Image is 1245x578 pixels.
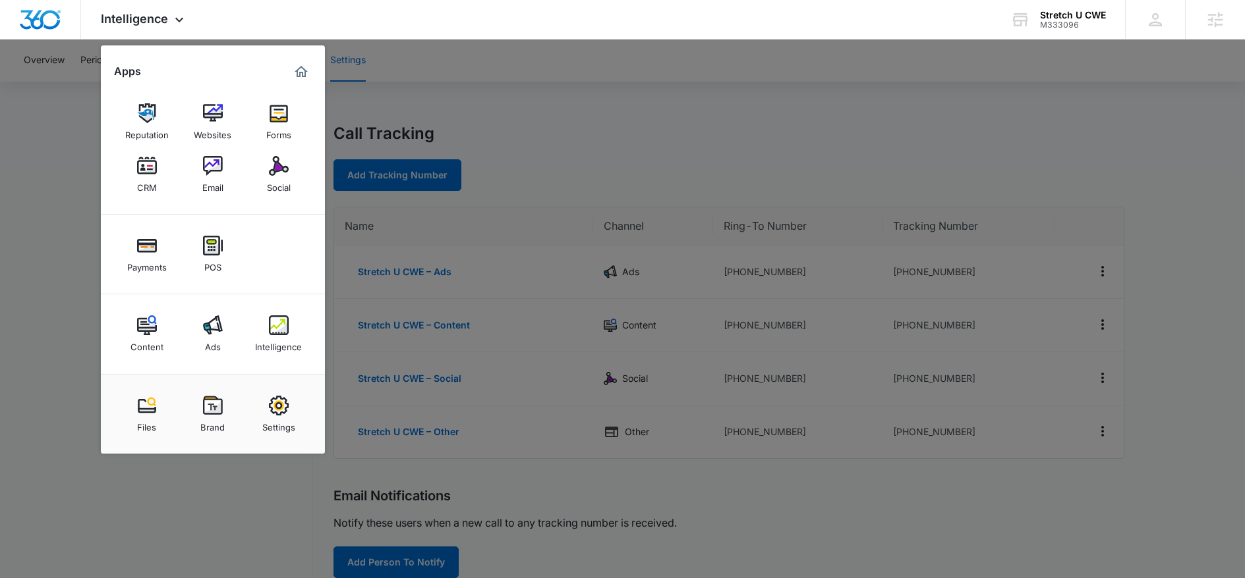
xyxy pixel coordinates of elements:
a: Social [254,149,304,199]
div: account name [1040,10,1106,20]
a: Payments [122,229,172,279]
div: Brand [200,415,225,433]
a: Ads [188,309,238,359]
a: Forms [254,97,304,147]
a: Settings [254,389,304,439]
h2: Apps [114,65,141,78]
a: Marketing 360® Dashboard [291,61,312,82]
div: Payments [127,255,167,273]
div: Reputation [125,123,169,140]
span: Intelligence [101,12,168,26]
a: POS [188,229,238,279]
a: Files [122,389,172,439]
div: Ads [205,335,221,352]
div: Email [202,176,223,193]
div: POS [204,255,221,273]
a: Intelligence [254,309,304,359]
a: Brand [188,389,238,439]
a: Content [122,309,172,359]
div: Forms [266,123,291,140]
div: Websites [194,123,231,140]
div: Content [130,335,163,352]
div: Social [267,176,291,193]
div: account id [1040,20,1106,30]
a: Reputation [122,97,172,147]
div: Settings [262,415,295,433]
a: CRM [122,149,172,199]
a: Websites [188,97,238,147]
div: Files [137,415,156,433]
a: Email [188,149,238,199]
div: Intelligence [255,335,302,352]
div: CRM [137,176,157,193]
